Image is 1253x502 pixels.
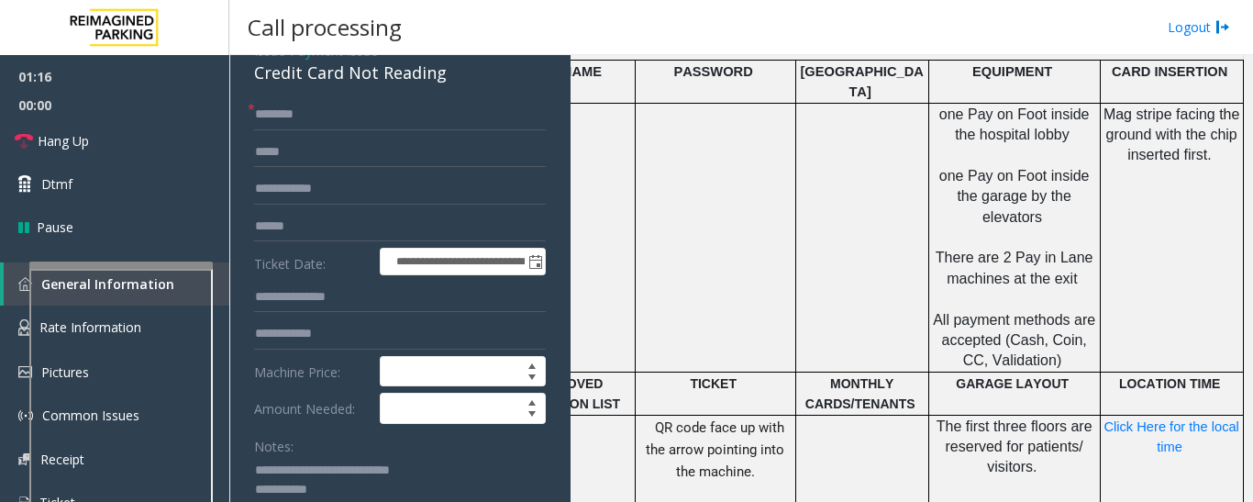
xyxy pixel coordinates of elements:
span: All payment methods are accepted (Cash, Coin, CC, Validation) [933,312,1099,369]
span: one Pay on Foot inside the garage by the elevators [939,168,1093,225]
label: Amount Needed: [249,393,375,424]
span: Decrease value [519,372,545,386]
span: - [285,42,378,60]
img: 'icon' [18,319,30,336]
span: QR code face up with the arrow pointing into the machine. [646,419,784,480]
span: CARD INSERTION [1112,64,1227,79]
span: [GEOGRAPHIC_DATA] [800,64,923,99]
a: Logout [1168,17,1230,37]
img: 'icon' [18,453,31,465]
div: Credit Card Not Reading [254,61,546,85]
img: 'icon' [18,277,32,291]
span: Click Here for the local time [1103,419,1243,454]
span: MONTHLY CARDS/TENANTS [805,376,915,411]
span: Hang Up [38,131,89,151]
span: Increase value [519,357,545,372]
img: 'icon' [18,366,32,378]
span: The first three floors are reserved for patients/ visitors. [937,418,1096,475]
span: TICKET [690,376,737,391]
span: EQUIPMENT [972,64,1052,79]
span: LOCATION TIME [1119,376,1220,391]
h3: Call processing [238,5,411,50]
label: Notes: [254,430,294,456]
span: GARAGE LAYOUT [956,376,1069,391]
span: Toggle popup [525,249,545,274]
img: logout [1215,17,1230,37]
span: PASSWORD [673,64,752,79]
img: 'icon' [18,408,33,423]
span: Decrease value [519,408,545,423]
span: one Pay on Foot inside the hospital lobby [939,106,1093,142]
span: Increase value [519,394,545,408]
span: Mag stripe facing the ground with the chip inserted first. [1103,106,1244,163]
span: Dtmf [41,174,72,194]
span: There are 2 Pay in Lane machines at the exit [936,250,1097,285]
label: Machine Price: [249,356,375,387]
a: General Information [4,262,229,306]
label: Ticket Date: [249,248,375,275]
span: Pause [37,218,73,237]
